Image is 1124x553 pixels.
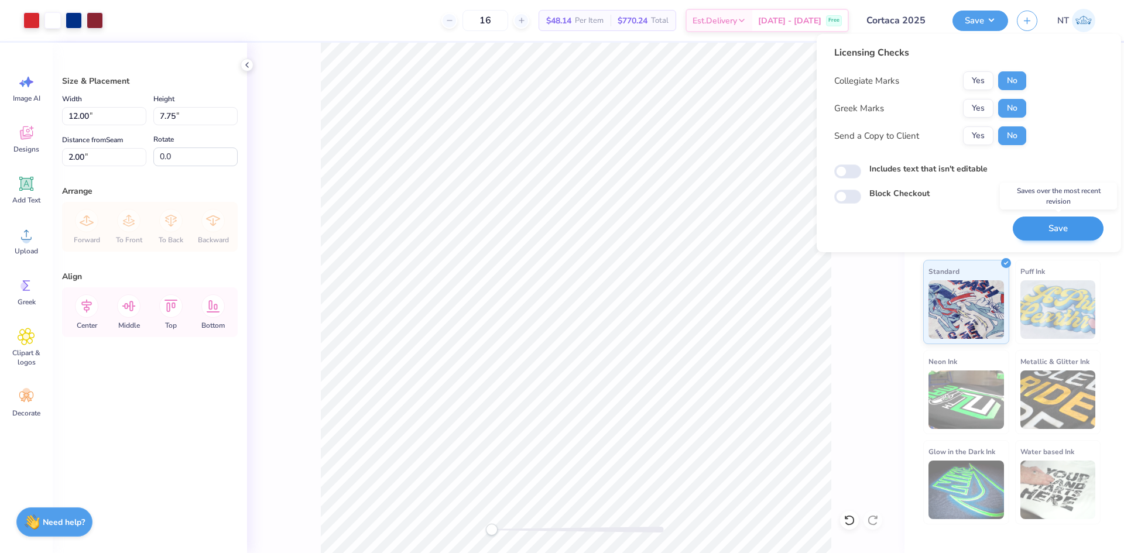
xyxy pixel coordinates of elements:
div: Accessibility label [486,524,498,535]
span: NT [1057,14,1069,28]
label: Rotate [153,132,174,146]
div: Collegiate Marks [834,74,899,88]
span: Standard [928,265,959,277]
button: Yes [963,71,993,90]
button: No [998,99,1026,118]
label: Distance from Seam [62,133,123,147]
span: Middle [118,321,140,330]
span: Puff Ink [1020,265,1045,277]
button: Yes [963,99,993,118]
div: Arrange [62,185,238,197]
img: Puff Ink [1020,280,1096,339]
span: $770.24 [618,15,647,27]
div: Licensing Checks [834,46,1026,60]
strong: Need help? [43,517,85,528]
span: Upload [15,246,38,256]
span: Metallic & Glitter Ink [1020,355,1089,367]
div: Saves over the most recent revision [1000,183,1117,209]
span: Est. Delivery [693,15,737,27]
label: Block Checkout [869,187,930,200]
img: Glow in the Dark Ink [928,461,1004,519]
span: Clipart & logos [7,348,46,367]
div: Send a Copy to Client [834,129,919,143]
div: Size & Placement [62,75,238,87]
span: $48.14 [546,15,571,27]
span: Neon Ink [928,355,957,367]
span: Greek [18,297,36,307]
span: Bottom [201,321,225,330]
input: – – [462,10,508,31]
img: Water based Ink [1020,461,1096,519]
input: Untitled Design [858,9,944,32]
span: Glow in the Dark Ink [928,445,995,458]
span: Decorate [12,408,40,418]
div: Align [62,270,238,283]
span: Add Text [12,195,40,205]
span: [DATE] - [DATE] [758,15,821,27]
span: Water based Ink [1020,445,1074,458]
button: Save [952,11,1008,31]
label: Height [153,92,174,106]
span: Designs [13,145,39,154]
span: Total [651,15,669,27]
img: Neon Ink [928,370,1004,429]
button: No [998,126,1026,145]
span: Center [77,321,97,330]
button: No [998,71,1026,90]
span: Top [165,321,177,330]
span: Per Item [575,15,604,27]
img: Nestor Talens [1072,9,1095,32]
div: Greek Marks [834,102,884,115]
img: Standard [928,280,1004,339]
span: Free [828,16,839,25]
label: Width [62,92,82,106]
img: Metallic & Glitter Ink [1020,370,1096,429]
button: Yes [963,126,993,145]
a: NT [1052,9,1101,32]
button: Save [1013,217,1104,241]
span: Image AI [13,94,40,103]
label: Includes text that isn't editable [869,163,988,175]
